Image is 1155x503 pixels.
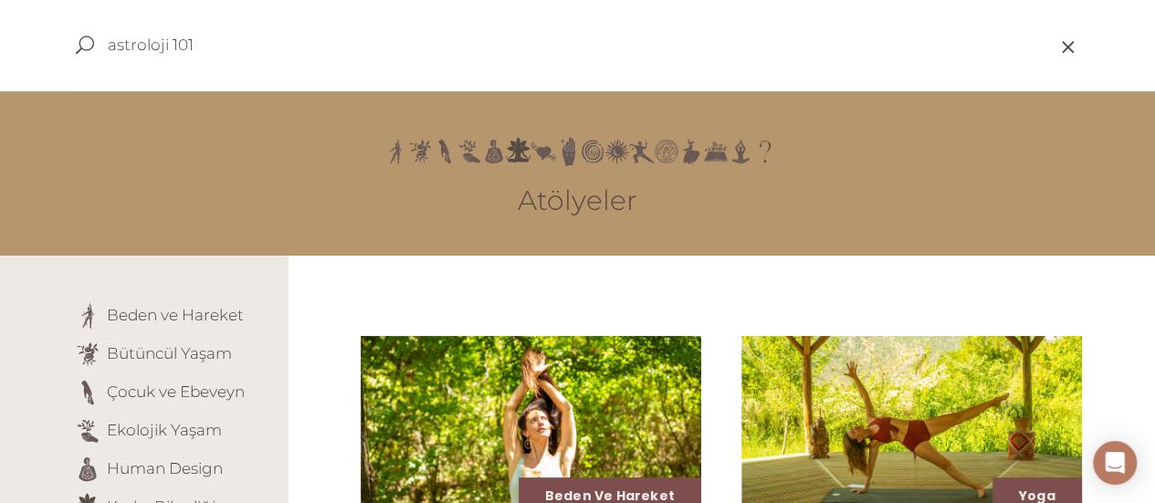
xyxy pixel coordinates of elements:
input: Arama [108,34,911,56]
a: Bütüncül Yaşam [107,343,232,362]
a: Human Design [107,458,223,477]
div: Open Intercom Messenger [1093,441,1137,485]
a: Çocuk ve Ebeveyn [107,382,245,400]
a: Ekolojik Yaşam [107,420,222,438]
a: Beden ve Hareket [107,305,244,323]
